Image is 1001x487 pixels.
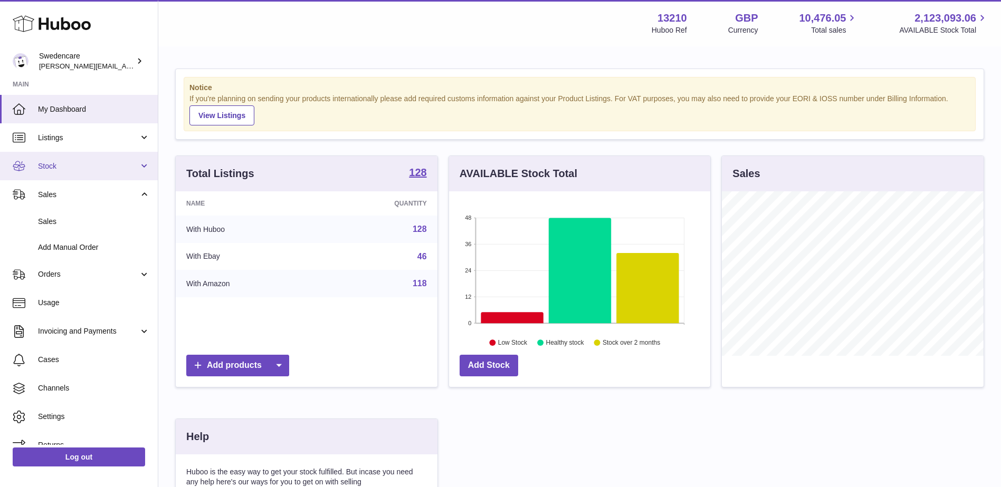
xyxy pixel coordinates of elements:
[409,167,426,178] strong: 128
[799,11,858,35] a: 10,476.05 Total sales
[465,294,471,300] text: 12
[176,216,319,243] td: With Huboo
[38,242,150,252] span: Add Manual Order
[38,104,150,114] span: My Dashboard
[176,243,319,270] td: With Ebay
[186,467,427,487] p: Huboo is the easy way to get your stock fulfilled. But incase you need any help here's our ways f...
[38,298,150,308] span: Usage
[811,25,858,35] span: Total sales
[657,11,687,25] strong: 13210
[13,53,28,69] img: simon.shaw@swedencare.co.uk
[38,133,139,143] span: Listings
[417,252,427,261] a: 46
[39,62,268,70] span: [PERSON_NAME][EMAIL_ADDRESS][PERSON_NAME][DOMAIN_NAME]
[38,355,150,365] span: Cases
[413,225,427,233] a: 128
[899,25,988,35] span: AVAILABLE Stock Total
[735,11,758,25] strong: GBP
[13,447,145,466] a: Log out
[189,83,970,93] strong: Notice
[460,167,577,181] h3: AVAILABLE Stock Total
[914,11,976,25] span: 2,123,093.06
[186,167,254,181] h3: Total Listings
[38,217,150,227] span: Sales
[176,191,319,216] th: Name
[39,51,134,71] div: Swedencare
[189,94,970,125] div: If you're planning on sending your products internationally please add required customs informati...
[186,430,209,444] h3: Help
[186,355,289,376] a: Add products
[38,440,150,450] span: Returns
[460,355,518,376] a: Add Stock
[38,326,139,336] span: Invoicing and Payments
[413,279,427,288] a: 118
[189,105,254,125] a: View Listings
[38,161,139,171] span: Stock
[319,191,437,216] th: Quantity
[732,167,760,181] h3: Sales
[728,25,758,35] div: Currency
[465,241,471,247] text: 36
[38,269,139,279] span: Orders
[176,270,319,297] td: With Amazon
[603,339,660,346] text: Stock over 2 months
[498,339,528,346] text: Low Stock
[38,412,150,422] span: Settings
[465,267,471,274] text: 24
[899,11,988,35] a: 2,123,093.06 AVAILABLE Stock Total
[38,383,150,393] span: Channels
[546,339,584,346] text: Healthy stock
[799,11,846,25] span: 10,476.05
[652,25,687,35] div: Huboo Ref
[409,167,426,180] a: 128
[465,215,471,221] text: 48
[38,190,139,200] span: Sales
[468,320,471,326] text: 0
